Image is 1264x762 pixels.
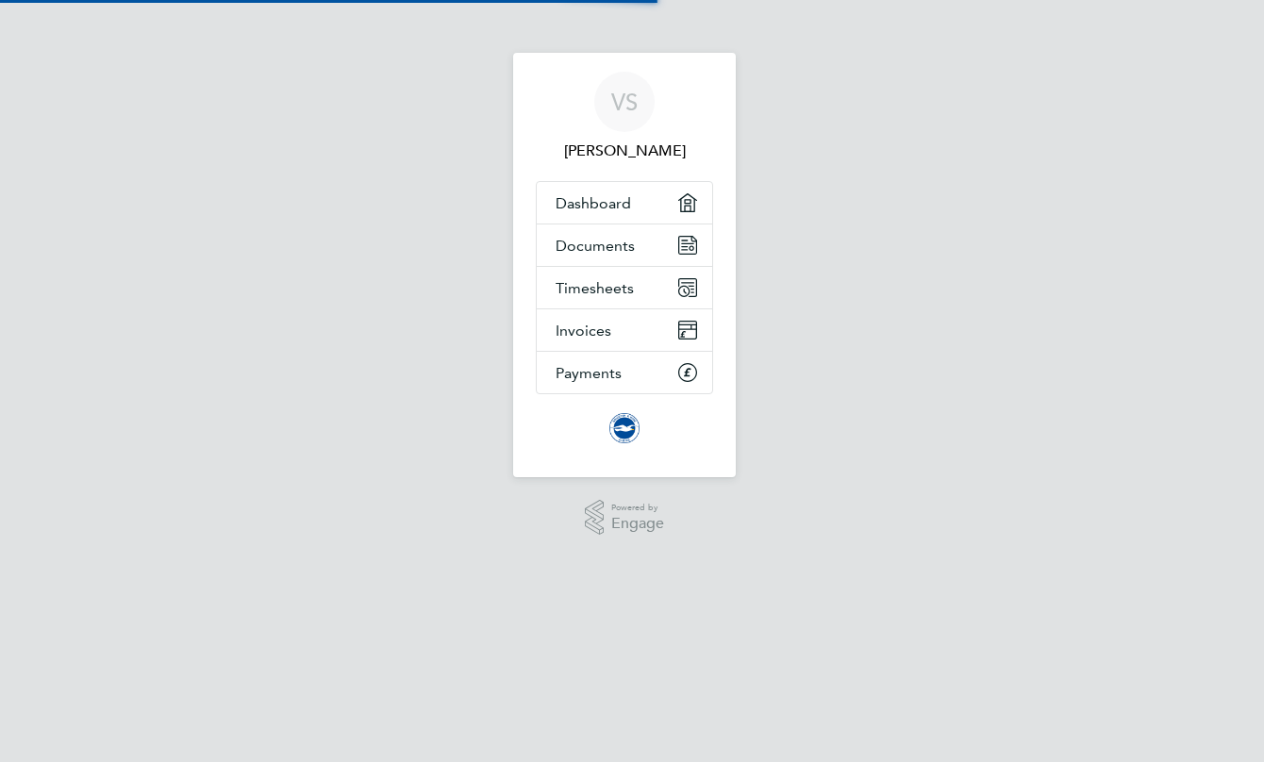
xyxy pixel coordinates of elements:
[537,224,712,266] a: Documents
[611,516,664,532] span: Engage
[513,53,736,477] nav: Main navigation
[585,500,665,536] a: Powered byEngage
[556,279,634,297] span: Timesheets
[536,72,713,162] a: VS[PERSON_NAME]
[537,182,712,224] a: Dashboard
[611,500,664,516] span: Powered by
[537,309,712,351] a: Invoices
[611,90,638,114] span: VS
[609,413,640,443] img: brightonandhovealbion-logo-retina.png
[537,352,712,393] a: Payments
[556,194,631,212] span: Dashboard
[536,413,713,443] a: Go to home page
[536,140,713,162] span: Veronica Sowton
[556,237,635,255] span: Documents
[556,322,611,340] span: Invoices
[537,267,712,308] a: Timesheets
[556,364,622,382] span: Payments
